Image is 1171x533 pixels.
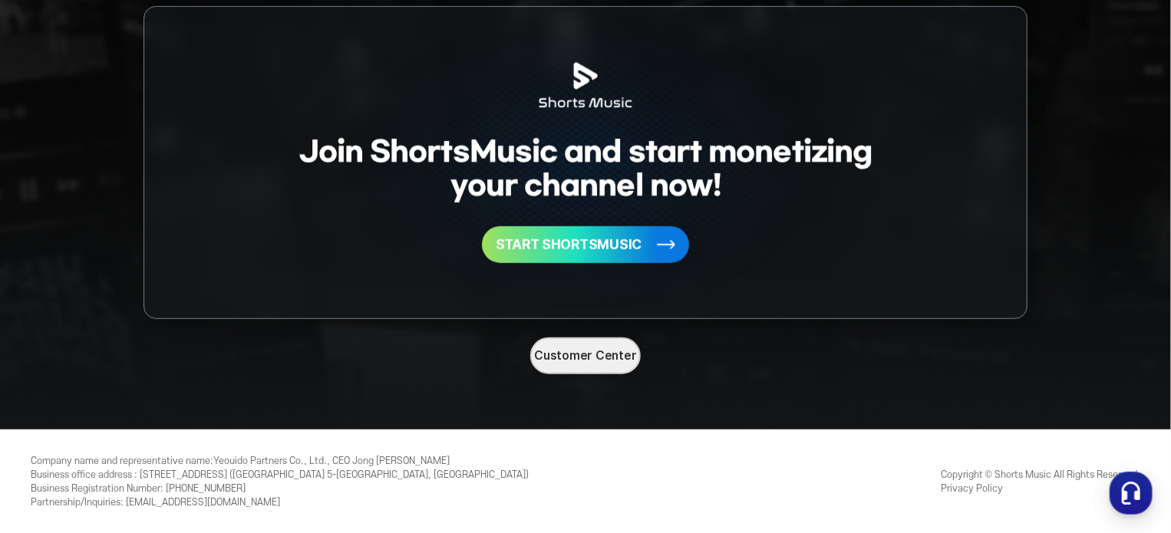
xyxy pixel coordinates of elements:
a: Privacy Policy [941,484,1003,495]
div: Yeouido Partners Co., Ltd., CEO Jong [PERSON_NAME] [STREET_ADDRESS] ([GEOGRAPHIC_DATA] 5-[GEOGRAP... [31,454,529,509]
a: Home [5,406,101,444]
span: START SHORTSMUSIC [496,238,642,252]
h2: Join ShortsMusic and start monetizing your channel now! [299,134,872,202]
span: Messages [127,429,173,442]
img: intro [536,62,635,128]
a: Customer Center [530,337,641,374]
div: Copyright © Shorts Music All Rights Reserved. [941,468,1140,496]
span: Settings [227,429,265,441]
a: Messages [101,406,198,444]
img: intro [326,7,845,318]
span: Company name and representative name : [31,456,213,466]
span: Business office address : [31,469,137,480]
button: START SHORTSMUSIC [482,226,689,263]
span: Home [39,429,66,441]
a: Settings [198,406,295,444]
